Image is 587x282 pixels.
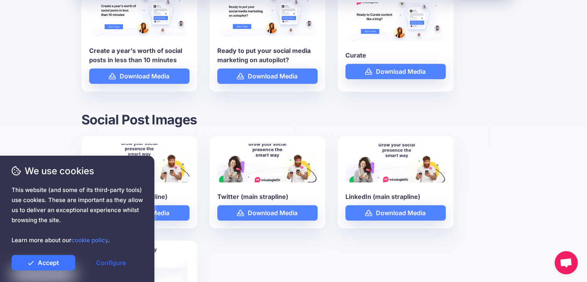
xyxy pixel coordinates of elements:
[71,236,108,244] a: cookie policy
[217,68,318,84] a: Download Media
[12,164,143,178] span: We use cookies
[12,255,75,270] a: Accept
[345,192,446,201] b: LinkedIn (main strapline)
[345,205,446,221] a: Download Media
[345,135,446,188] img: missinglettr_linkedin_post_1200x627.png
[217,192,318,201] b: Twitter (main strapline)
[345,64,446,79] a: Download Media
[217,46,318,65] b: Ready to put your social media marketing on autopilot?
[217,205,318,221] a: Download Media
[345,51,446,60] b: Curate
[12,185,143,245] span: This website (and some of its third-party tools) use cookies. These are important as they allow u...
[89,46,189,65] b: Create a year's worth of social posts in less than 10 minutes
[217,136,318,187] img: missinglettr_twitter_post_1024x512.png
[555,251,578,274] a: Open chat
[79,255,143,270] a: Configure
[89,68,189,84] a: Download Media
[81,111,506,128] h3: Social Post Images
